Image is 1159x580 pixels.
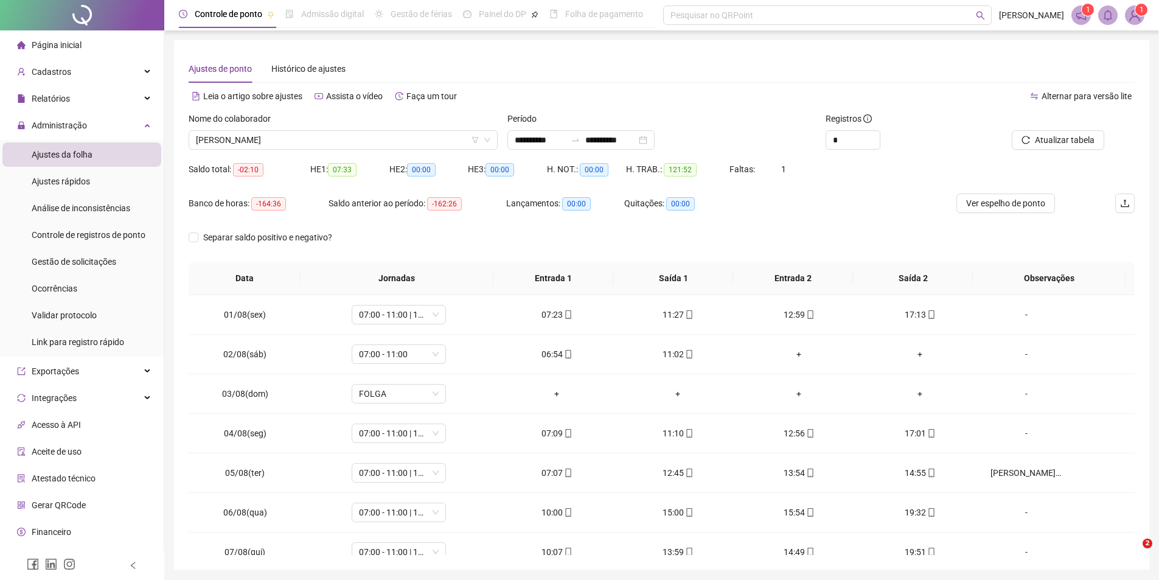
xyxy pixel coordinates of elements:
[748,506,850,519] div: 15:54
[926,429,936,438] span: mobile
[32,203,130,213] span: Análise de inconsistências
[310,162,389,176] div: HE 1:
[463,10,472,18] span: dashboard
[32,121,87,130] span: Administração
[990,308,1062,321] div: -
[626,162,729,176] div: H. TRAB.:
[17,68,26,76] span: user-add
[563,429,573,438] span: mobile
[389,162,468,176] div: HE 2:
[869,545,971,559] div: 19:51
[32,150,92,159] span: Ajustes da folha
[956,194,1055,213] button: Ver espelho de ponto
[189,262,301,295] th: Data
[805,508,815,517] span: mobile
[869,506,971,519] div: 19:32
[1035,133,1095,147] span: Atualizar tabela
[869,427,971,440] div: 17:01
[359,385,439,403] span: FOLGA
[627,466,729,480] div: 12:45
[1042,91,1132,101] span: Alternar para versão lite
[17,501,26,509] span: qrcode
[224,428,266,438] span: 04/08(seg)
[869,466,971,480] div: 14:55
[684,508,694,517] span: mobile
[17,41,26,49] span: home
[926,310,936,319] span: mobile
[926,548,936,556] span: mobile
[627,348,729,361] div: 11:02
[563,508,573,517] span: mobile
[805,469,815,477] span: mobile
[562,197,591,211] span: 00:00
[179,10,187,18] span: clock-circle
[17,474,26,483] span: solution
[32,393,77,403] span: Integrações
[506,197,624,211] div: Lançamentos:
[203,91,302,101] span: Leia o artigo sobre ajustes
[32,473,96,483] span: Atestado técnico
[391,9,452,19] span: Gestão de férias
[748,308,850,321] div: 12:59
[990,387,1062,400] div: -
[189,112,279,125] label: Nome do colaborador
[395,92,403,100] span: history
[315,92,323,100] span: youtube
[285,10,294,18] span: file-done
[32,527,71,537] span: Financeiro
[63,558,75,570] span: instagram
[1082,4,1094,16] sup: 1
[32,420,81,430] span: Acesso à API
[563,350,573,358] span: mobile
[359,306,439,324] span: 07:00 - 11:00 | 13:00 - 17:00
[748,387,850,400] div: +
[45,558,57,570] span: linkedin
[472,136,479,144] span: filter
[17,394,26,402] span: sync
[627,427,729,440] div: 11:10
[684,548,694,556] span: mobile
[196,131,490,149] span: THALES SANTANA FERREIRA
[1120,198,1130,208] span: upload
[748,466,850,480] div: 13:54
[493,262,613,295] th: Entrada 1
[1012,130,1104,150] button: Atualizar tabela
[990,348,1062,361] div: -
[748,427,850,440] div: 12:56
[664,163,697,176] span: 121:52
[1030,92,1039,100] span: swap
[224,547,265,557] span: 07/08(qui)
[484,136,491,144] span: down
[624,197,742,211] div: Quitações:
[565,9,643,19] span: Folha de pagamento
[506,387,608,400] div: +
[506,466,608,480] div: 07:07
[506,506,608,519] div: 10:00
[684,350,694,358] span: mobile
[506,308,608,321] div: 07:23
[326,91,383,101] span: Assista o vídeo
[251,197,286,211] span: -164:36
[359,503,439,522] span: 07:00 - 11:00 | 13:00 - 17:00
[990,427,1062,440] div: -
[733,262,853,295] th: Entrada 2
[225,468,265,478] span: 05/08(ter)
[375,10,383,18] span: sun
[926,469,936,477] span: mobile
[666,197,695,211] span: 00:00
[189,197,329,211] div: Banco de horas:
[32,310,97,320] span: Validar protocolo
[973,262,1126,295] th: Observações
[748,348,850,361] div: +
[853,262,973,295] th: Saída 2
[17,94,26,103] span: file
[805,548,815,556] span: mobile
[189,162,310,176] div: Saldo total:
[627,506,729,519] div: 15:00
[571,135,580,145] span: swap-right
[189,64,252,74] span: Ajustes de ponto
[223,508,267,517] span: 06/08(qua)
[999,9,1064,22] span: [PERSON_NAME]
[1135,4,1147,16] sup: Atualize o seu contato no menu Meus Dados
[627,545,729,559] div: 13:59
